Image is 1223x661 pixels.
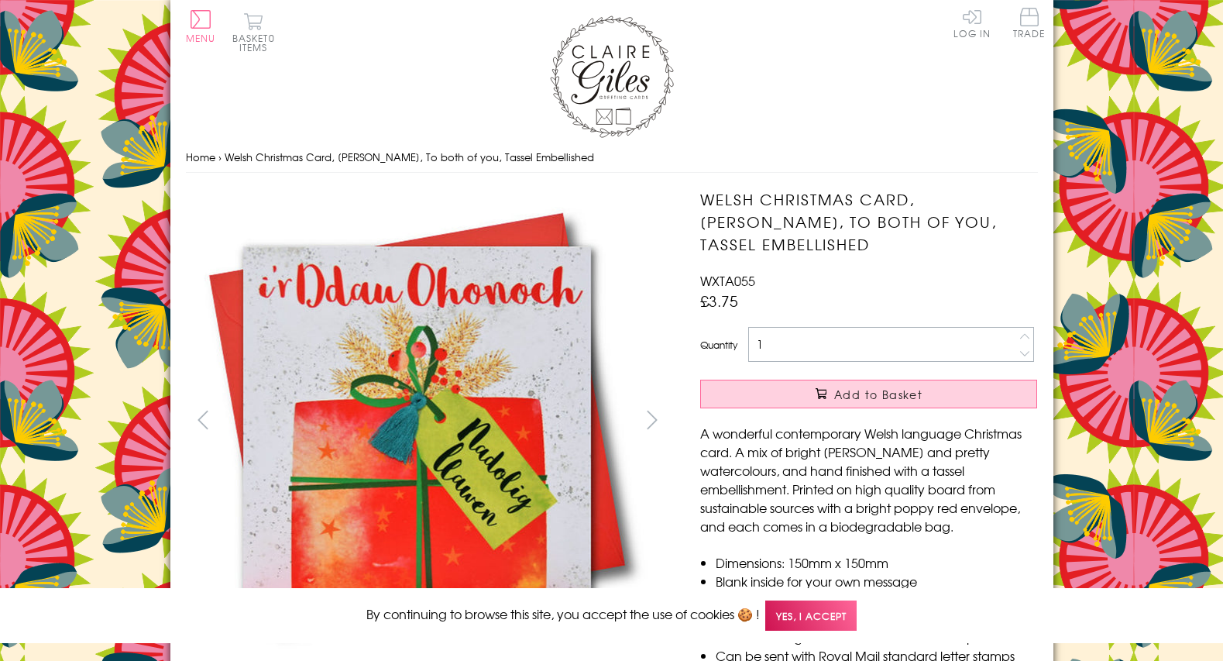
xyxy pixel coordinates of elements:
a: Trade [1013,8,1046,41]
span: Welsh Christmas Card, [PERSON_NAME], To both of you, Tassel Embellished [225,150,594,164]
span: 0 items [239,31,275,54]
img: Claire Giles Greetings Cards [550,15,674,138]
button: prev [186,402,221,437]
h1: Welsh Christmas Card, [PERSON_NAME], To both of you, Tassel Embellished [700,188,1037,255]
span: Menu [186,31,216,45]
nav: breadcrumbs [186,142,1038,174]
span: Add to Basket [834,387,922,402]
img: Welsh Christmas Card, Nadolig Llawen, To both of you, Tassel Embellished [185,188,650,652]
li: Blank inside for your own message [716,572,1037,590]
span: › [218,150,222,164]
button: Basket0 items [232,12,275,52]
span: Trade [1013,8,1046,38]
button: Add to Basket [700,380,1037,408]
a: Home [186,150,215,164]
li: Dimensions: 150mm x 150mm [716,553,1037,572]
p: A wonderful contemporary Welsh language Christmas card. A mix of bright [PERSON_NAME] and pretty ... [700,424,1037,535]
img: Welsh Christmas Card, Nadolig Llawen, To both of you, Tassel Embellished [669,188,1134,653]
span: £3.75 [700,290,738,312]
span: WXTA055 [700,271,755,290]
button: Menu [186,10,216,43]
a: Log In [953,8,991,38]
button: next [634,402,669,437]
label: Quantity [700,338,737,352]
span: Yes, I accept [765,601,857,631]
